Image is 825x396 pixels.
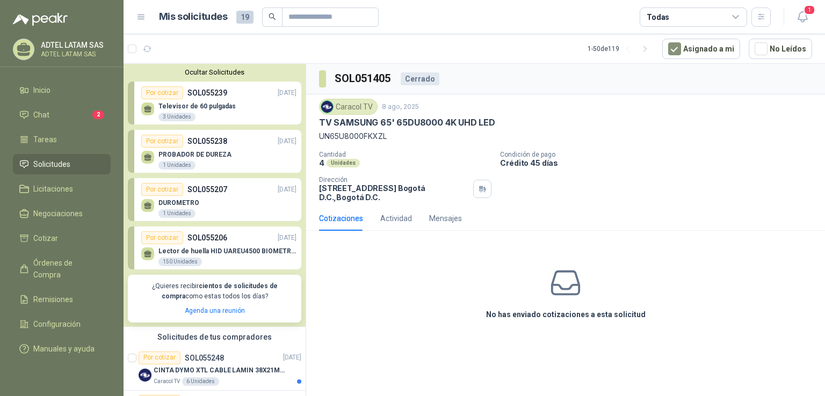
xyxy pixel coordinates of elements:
div: 6 Unidades [182,377,219,386]
span: 19 [236,11,254,24]
p: 8 ago, 2025 [382,102,419,112]
a: Configuración [13,314,111,334]
div: Mensajes [429,212,462,224]
div: Por cotizar [141,231,183,244]
p: CINTA DYMO XTL CABLE LAMIN 38X21MMBLANCO [154,365,287,376]
div: Por cotizar [139,351,180,364]
p: 4 [319,158,324,167]
span: 1 [804,5,815,15]
p: [DATE] [278,233,296,243]
h1: Mis solicitudes [159,9,228,25]
a: Licitaciones [13,179,111,199]
a: Negociaciones [13,203,111,224]
p: SOL055248 [185,354,224,362]
button: 1 [793,8,812,27]
div: Ocultar SolicitudesPor cotizarSOL055239[DATE] Televisor de 60 pulgadas3 UnidadesPor cotizarSOL055... [124,64,306,327]
p: SOL055207 [187,184,227,195]
div: 1 Unidades [158,161,196,170]
span: Solicitudes [33,158,70,170]
button: No Leídos [749,39,812,59]
p: TV SAMSUNG 65' 65DU8000 4K UHD LED [319,117,495,128]
img: Company Logo [321,101,333,113]
button: Asignado a mi [662,39,740,59]
p: Cantidad [319,151,491,158]
div: Por cotizar [141,86,183,99]
p: [DATE] [278,88,296,98]
p: SOL055238 [187,135,227,147]
span: 2 [92,111,104,119]
p: SOL055239 [187,87,227,99]
div: 1 - 50 de 119 [588,40,654,57]
a: Por cotizarSOL055239[DATE] Televisor de 60 pulgadas3 Unidades [128,82,301,124]
div: Cerrado [401,72,439,85]
a: Cotizar [13,228,111,248]
p: SOL055206 [187,232,227,244]
span: Chat [33,109,49,121]
img: Logo peakr [13,13,68,26]
p: [DATE] [278,136,296,146]
div: Todas [647,11,669,23]
a: Órdenes de Compra [13,253,111,285]
div: Caracol TV [319,99,378,115]
p: Lector de huella HID UAREU4500 BIOMETRICO [158,247,296,255]
div: 3 Unidades [158,113,196,121]
a: Remisiones [13,289,111,310]
div: Por cotizar [141,183,183,196]
a: Tareas [13,129,111,150]
p: ADTEL LATAM SAS [41,41,108,49]
p: [STREET_ADDRESS] Bogotá D.C. , Bogotá D.C. [319,184,469,202]
a: Chat2 [13,105,111,125]
p: ADTEL LATAM SAS [41,51,108,57]
p: Crédito 45 días [500,158,821,167]
a: Por cotizarSOL055248[DATE] Company LogoCINTA DYMO XTL CABLE LAMIN 38X21MMBLANCOCaracol TV6 Unidades [124,347,306,391]
button: Ocultar Solicitudes [128,68,301,76]
a: Inicio [13,80,111,100]
div: Actividad [380,212,412,224]
p: PROBADOR DE DUREZA [158,151,231,158]
span: Licitaciones [33,183,73,195]
p: Caracol TV [154,377,180,386]
p: DUROMETRO [158,199,199,207]
img: Company Logo [139,369,151,382]
span: Remisiones [33,294,73,305]
b: cientos de solicitudes de compra [162,282,278,300]
a: Por cotizarSOL055206[DATE] Lector de huella HID UAREU4500 BIOMETRICO150 Unidades [128,226,301,269]
div: Unidades [327,159,360,167]
p: Televisor de 60 pulgadas [158,102,236,110]
h3: No has enviado cotizaciones a esta solicitud [486,309,646,320]
p: UN65U8000FKXZL [319,130,812,142]
span: Tareas [33,134,57,145]
p: Condición de pago [500,151,821,158]
span: Configuración [33,318,81,330]
span: Órdenes de Compra [33,257,100,281]
p: [DATE] [283,353,301,363]
h3: SOL051405 [335,70,392,87]
div: Cotizaciones [319,212,363,224]
div: Por cotizar [141,135,183,148]
span: Inicio [33,84,50,96]
span: Negociaciones [33,208,83,219]
a: Solicitudes [13,154,111,174]
p: ¿Quieres recibir como estas todos los días? [134,281,295,302]
span: Cotizar [33,232,58,244]
a: Manuales y ayuda [13,339,111,359]
span: Manuales y ayuda [33,343,95,355]
a: Agenda una reunión [185,307,245,314]
span: search [269,13,276,20]
p: [DATE] [278,185,296,195]
p: Dirección [319,176,469,184]
div: 150 Unidades [158,258,202,266]
div: Solicitudes de tus compradores [124,327,306,347]
a: Por cotizarSOL055207[DATE] DUROMETRO1 Unidades [128,178,301,221]
div: 1 Unidades [158,209,196,218]
a: Por cotizarSOL055238[DATE] PROBADOR DE DUREZA1 Unidades [128,130,301,173]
